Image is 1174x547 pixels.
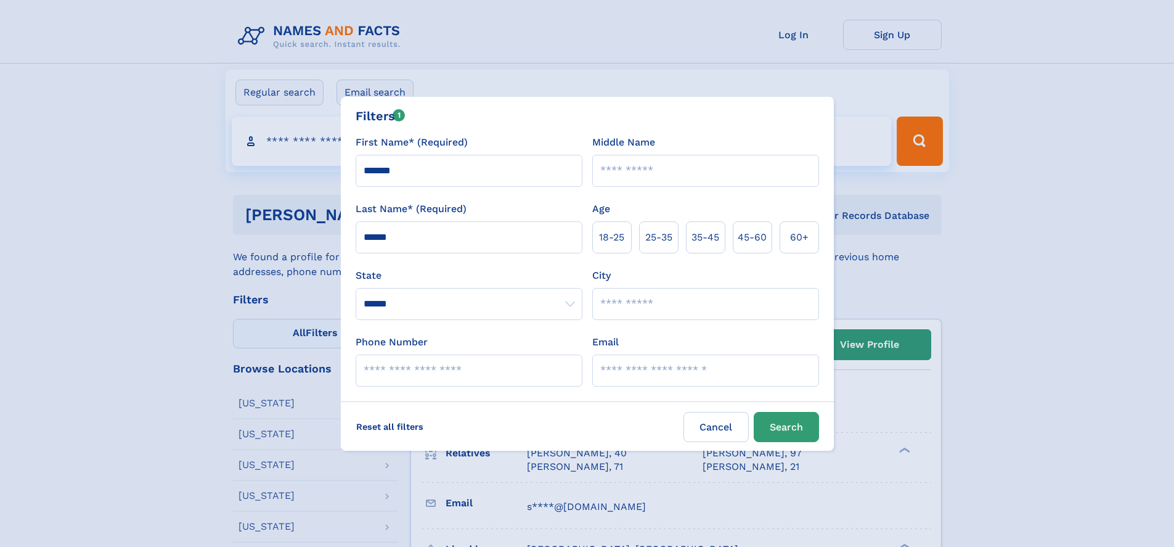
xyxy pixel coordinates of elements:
[356,135,468,150] label: First Name* (Required)
[592,135,655,150] label: Middle Name
[592,335,619,350] label: Email
[592,268,611,283] label: City
[645,230,672,245] span: 25‑35
[348,412,431,442] label: Reset all filters
[356,202,467,216] label: Last Name* (Required)
[683,412,749,442] label: Cancel
[599,230,624,245] span: 18‑25
[356,335,428,350] label: Phone Number
[790,230,809,245] span: 60+
[592,202,610,216] label: Age
[356,107,406,125] div: Filters
[754,412,819,442] button: Search
[356,268,582,283] label: State
[738,230,767,245] span: 45‑60
[691,230,719,245] span: 35‑45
